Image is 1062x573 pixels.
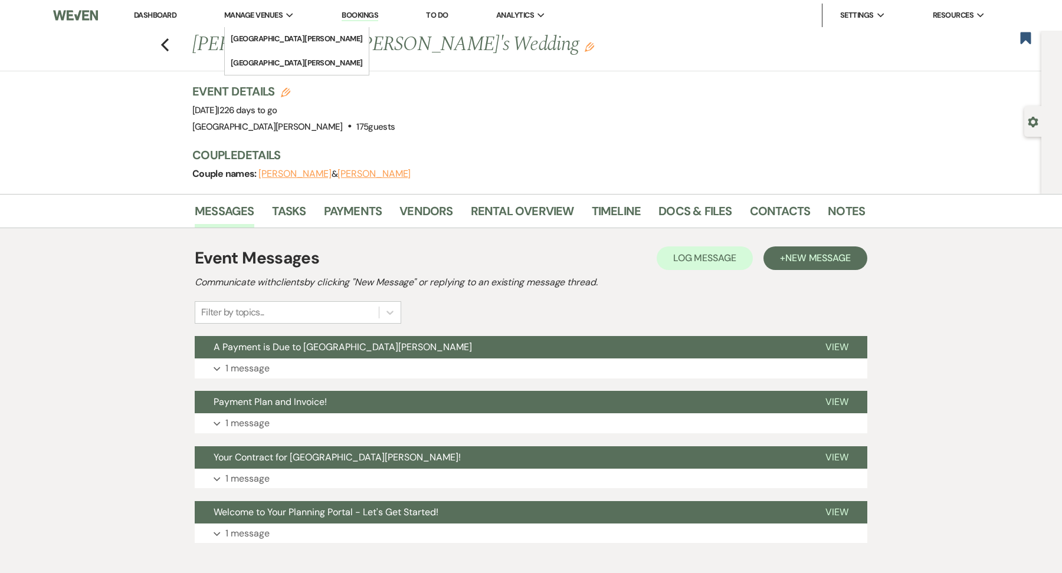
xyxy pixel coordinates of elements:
span: View [825,396,848,408]
span: View [825,451,848,463]
a: To Do [426,10,448,20]
li: [GEOGRAPHIC_DATA][PERSON_NAME] [231,57,363,69]
span: Payment Plan and Invoice! [214,396,327,408]
p: 1 message [225,526,270,541]
span: [DATE] [192,104,277,116]
button: [PERSON_NAME] [258,169,332,179]
span: [GEOGRAPHIC_DATA][PERSON_NAME] [192,121,343,133]
li: [GEOGRAPHIC_DATA][PERSON_NAME] [231,33,363,45]
img: Weven Logo [53,3,98,28]
button: A Payment is Due to [GEOGRAPHIC_DATA][PERSON_NAME] [195,336,807,358]
button: +New Message [763,246,867,270]
h3: Event Details [192,83,395,100]
a: Tasks [272,202,306,228]
button: Open lead details [1028,116,1038,127]
h3: Couple Details [192,147,853,163]
a: Messages [195,202,254,228]
a: Timeline [592,202,641,228]
button: 1 message [195,469,867,489]
a: [GEOGRAPHIC_DATA][PERSON_NAME] [225,51,369,75]
button: Your Contract for [GEOGRAPHIC_DATA][PERSON_NAME]! [195,446,807,469]
span: Your Contract for [GEOGRAPHIC_DATA][PERSON_NAME]! [214,451,461,463]
button: View [807,446,867,469]
p: 1 message [225,416,270,431]
button: 1 message [195,413,867,433]
a: Dashboard [134,10,176,20]
span: A Payment is Due to [GEOGRAPHIC_DATA][PERSON_NAME] [214,341,472,353]
h1: Event Messages [195,246,319,271]
p: 1 message [225,471,270,486]
button: Welcome to Your Planning Portal - Let's Get Started! [195,501,807,523]
button: 1 message [195,523,867,544]
h2: Communicate with clients by clicking "New Message" or replying to an existing message thread. [195,275,867,289]
p: 1 message [225,361,270,376]
a: Rental Overview [471,202,574,228]
button: View [807,336,867,358]
button: 1 message [195,358,867,378]
span: New Message [785,252,851,264]
span: Resources [933,9,973,21]
a: Vendors [399,202,453,228]
a: Notes [828,202,865,228]
span: Analytics [496,9,534,21]
button: [PERSON_NAME] [337,169,411,179]
span: & [258,168,411,180]
h1: [PERSON_NAME] & [PERSON_NAME]'s Wedding [192,31,721,59]
a: Payments [324,202,382,228]
button: Payment Plan and Invoice! [195,391,807,413]
span: | [217,104,277,116]
span: Log Message [673,252,736,264]
span: Settings [840,9,874,21]
a: Docs & Files [658,202,732,228]
span: View [825,341,848,353]
span: Manage Venues [224,9,283,21]
span: Welcome to Your Planning Portal - Let's Get Started! [214,506,438,518]
a: Bookings [342,10,378,21]
span: View [825,506,848,518]
a: [GEOGRAPHIC_DATA][PERSON_NAME] [225,27,369,51]
span: Couple names: [192,167,258,180]
button: View [807,391,867,413]
button: View [807,501,867,523]
a: Contacts [750,202,811,228]
button: Log Message [657,246,753,270]
span: 175 guests [356,121,395,133]
div: Filter by topics... [201,305,264,320]
button: Edit [585,41,594,52]
span: 226 days to go [219,104,277,116]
